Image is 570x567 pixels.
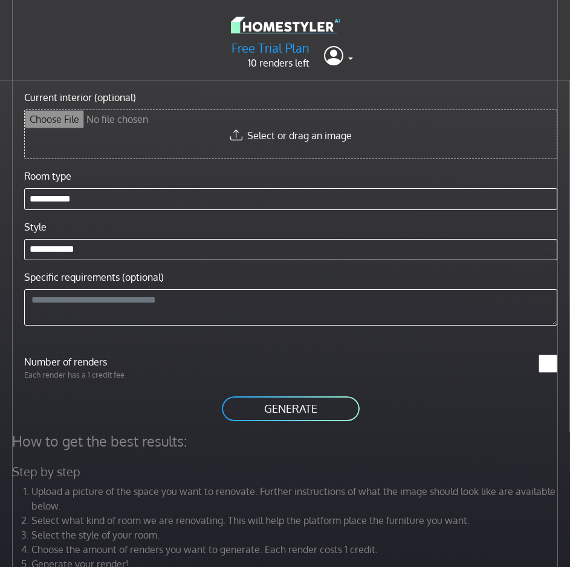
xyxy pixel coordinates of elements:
[31,513,561,528] li: Select what kind of room we are renovating. This will help the platform place the furniture you w...
[5,432,568,450] h4: How to get the best results:
[221,395,361,422] button: GENERATE
[5,464,568,479] h5: Step by step
[24,90,136,105] label: Current interior (optional)
[232,56,309,70] p: 10 renders left
[232,41,309,56] h5: Free Trial Plan
[31,528,561,542] li: Select the style of your room.
[31,542,561,557] li: Choose the amount of renders you want to generate. Each render costs 1 credit.
[24,220,47,234] label: Style
[31,484,561,513] li: Upload a picture of the space you want to renovate. Further instructions of what the image should...
[24,169,71,183] label: Room type
[231,15,340,36] img: logo-3de290ba35641baa71223ecac5eacb59cb85b4c7fdf211dc9aaecaaee71ea2f8.svg
[17,355,291,369] label: Number of renders
[24,270,164,284] label: Specific requirements (optional)
[17,369,291,381] p: Each render has a 1 credit fee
